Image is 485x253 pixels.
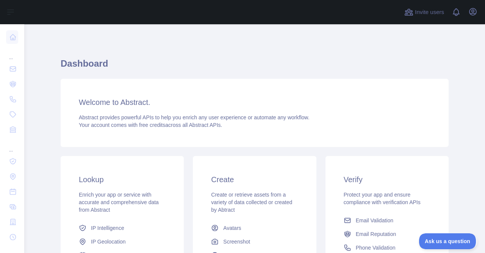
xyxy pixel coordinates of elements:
span: Abstract provides powerful APIs to help you enrich any user experience or automate any workflow. [79,114,310,120]
span: IP Geolocation [91,238,126,245]
a: Screenshot [208,235,301,248]
span: IP Intelligence [91,224,124,232]
iframe: Toggle Customer Support [419,233,477,249]
span: free credits [139,122,165,128]
div: ... [6,138,18,153]
h3: Lookup [79,174,166,185]
span: Screenshot [223,238,250,245]
div: ... [6,45,18,61]
span: Email Reputation [356,230,396,238]
a: Email Reputation [341,227,433,241]
a: Avatars [208,221,301,235]
span: Your account comes with across all Abstract APIs. [79,122,222,128]
h1: Dashboard [61,58,449,76]
h3: Welcome to Abstract. [79,97,430,108]
span: Protect your app and ensure compliance with verification APIs [344,192,421,205]
h3: Create [211,174,298,185]
button: Invite users [403,6,446,18]
a: IP Intelligence [76,221,169,235]
span: Phone Validation [356,244,396,251]
span: Enrich your app or service with accurate and comprehensive data from Abstract [79,192,159,213]
span: Email Validation [356,217,393,224]
h3: Verify [344,174,430,185]
span: Create or retrieve assets from a variety of data collected or created by Abtract [211,192,292,213]
a: IP Geolocation [76,235,169,248]
span: Invite users [415,8,444,17]
span: Avatars [223,224,241,232]
a: Email Validation [341,214,433,227]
